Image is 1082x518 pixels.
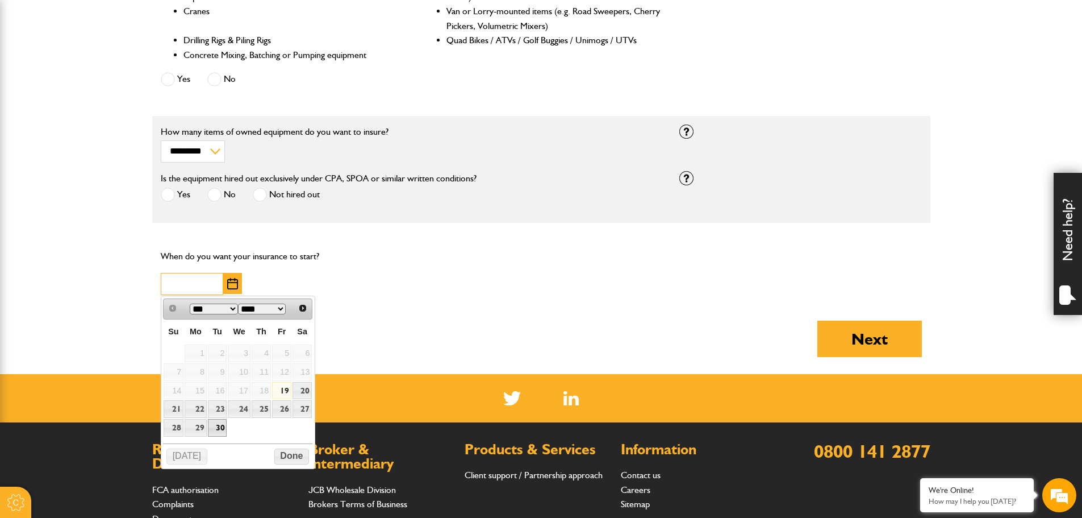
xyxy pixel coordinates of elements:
[207,188,236,202] label: No
[308,442,453,471] h2: Broker & Intermediary
[817,321,922,357] button: Next
[814,440,930,462] a: 0800 141 2877
[621,484,650,495] a: Careers
[278,327,286,336] span: Friday
[252,400,271,418] a: 25
[208,419,227,437] a: 30
[15,105,207,130] input: Enter your last name
[164,419,183,437] a: 28
[152,484,219,495] a: FCA authorisation
[465,470,603,480] a: Client support / Partnership approach
[563,391,579,405] img: Linked In
[19,63,48,79] img: d_20077148190_company_1631870298795_20077148190
[621,442,766,457] h2: Information
[164,400,183,418] a: 21
[183,4,399,33] li: Cranes
[272,400,291,418] a: 26
[298,304,307,313] span: Next
[161,249,403,264] p: When do you want your insurance to start?
[152,442,297,471] h2: Regulations & Documents
[274,449,309,465] button: Done
[503,391,521,405] img: Twitter
[15,206,207,341] textarea: Type your message and hit 'Enter'
[446,4,662,33] li: Van or Lorry-mounted items (e.g. Road Sweepers, Cherry Pickers, Volumetric Mixers)
[308,499,407,509] a: Brokers Terms of Business
[293,382,312,400] a: 20
[446,33,662,48] li: Quad Bikes / ATVs / Golf Buggies / Unimogs / UTVs
[15,172,207,197] input: Enter your phone number
[465,442,609,457] h2: Products & Services
[154,350,206,366] em: Start Chat
[186,6,214,33] div: Minimize live chat window
[185,419,207,437] a: 29
[272,382,291,400] a: 19
[183,33,399,48] li: Drilling Rigs & Piling Rigs
[208,400,227,418] a: 23
[183,48,399,63] li: Concrete Mixing, Batching or Pumping equipment
[185,400,207,418] a: 22
[168,327,178,336] span: Sunday
[228,400,250,418] a: 24
[190,327,202,336] span: Monday
[293,400,312,418] a: 27
[621,470,661,480] a: Contact us
[59,64,191,78] div: Chat with us now
[929,497,1025,505] p: How may I help you today?
[929,486,1025,495] div: We're Online!
[207,72,236,86] label: No
[227,278,238,289] img: Choose date
[152,499,194,509] a: Complaints
[161,127,662,136] label: How many items of owned equipment do you want to insure?
[256,327,266,336] span: Thursday
[161,174,477,183] label: Is the equipment hired out exclusively under CPA, SPOA or similar written conditions?
[15,139,207,164] input: Enter your email address
[166,449,207,465] button: [DATE]
[563,391,579,405] a: LinkedIn
[297,327,307,336] span: Saturday
[1054,173,1082,315] div: Need help?
[308,484,396,495] a: JCB Wholesale Division
[212,327,222,336] span: Tuesday
[161,72,190,86] label: Yes
[621,499,650,509] a: Sitemap
[253,188,320,202] label: Not hired out
[233,327,245,336] span: Wednesday
[161,188,190,202] label: Yes
[295,300,311,317] a: Next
